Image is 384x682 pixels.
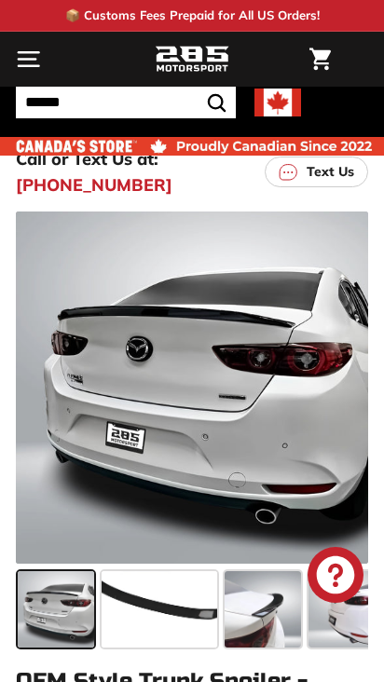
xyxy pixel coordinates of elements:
a: Cart [300,33,340,86]
input: Search [16,87,236,118]
p: Text Us [307,162,354,182]
img: Logo_285_Motorsport_areodynamics_components [155,44,229,75]
a: [PHONE_NUMBER] [16,172,172,198]
p: 📦 Customs Fees Prepaid for All US Orders! [65,7,320,25]
inbox-online-store-chat: Shopify online store chat [302,547,369,607]
a: Text Us [265,157,368,187]
p: Call or Text Us at: [16,146,158,171]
